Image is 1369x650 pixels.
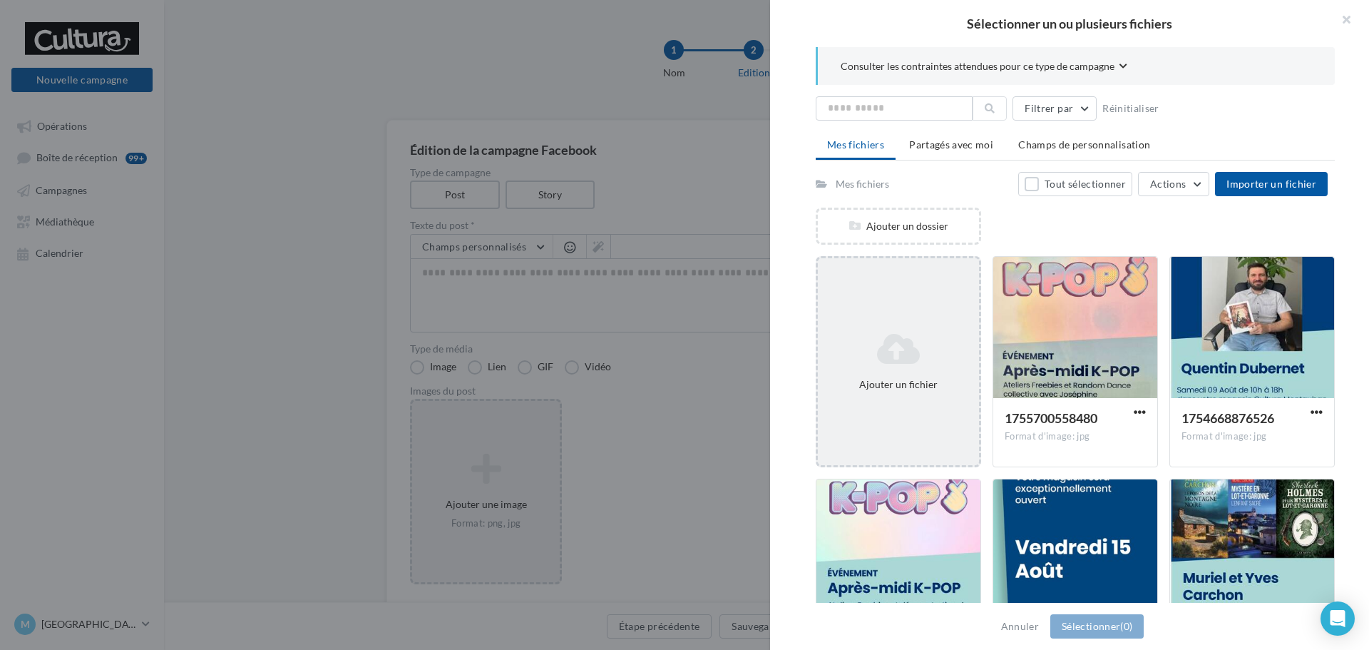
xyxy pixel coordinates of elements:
button: Tout sélectionner [1018,172,1132,196]
span: 1754668876526 [1181,410,1274,426]
span: Consulter les contraintes attendues pour ce type de campagne [841,59,1114,73]
h2: Sélectionner un ou plusieurs fichiers [793,17,1346,30]
div: Ajouter un dossier [818,219,979,233]
div: Ajouter un fichier [824,377,973,392]
button: Actions [1138,172,1209,196]
button: Annuler [995,618,1045,635]
button: Filtrer par [1012,96,1097,121]
div: Open Intercom Messenger [1321,601,1355,636]
div: Format d'image: jpg [1005,430,1146,443]
div: Mes fichiers [836,177,889,191]
span: Mes fichiers [827,138,884,151]
button: Importer un fichier [1215,172,1328,196]
button: Consulter les contraintes attendues pour ce type de campagne [841,59,1127,76]
span: Champs de personnalisation [1018,138,1150,151]
div: Format d'image: jpg [1181,430,1323,443]
span: (0) [1120,620,1132,632]
span: Partagés avec moi [909,138,993,151]
button: Sélectionner(0) [1050,614,1144,639]
span: Importer un fichier [1226,178,1316,190]
span: 1755700558480 [1005,410,1097,426]
span: Actions [1150,178,1186,190]
button: Réinitialiser [1097,100,1165,117]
